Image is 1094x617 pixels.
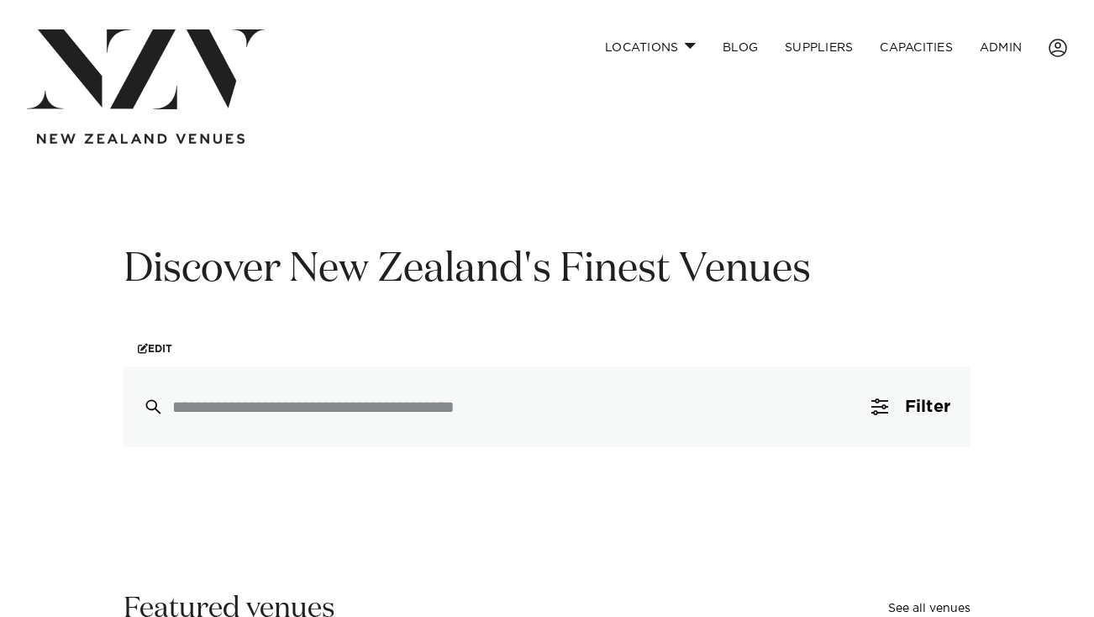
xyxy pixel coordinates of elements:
[592,29,709,66] a: Locations
[866,29,966,66] a: Capacities
[966,29,1035,66] a: ADMIN
[37,134,245,145] img: new-zealand-venues-text.png
[888,603,970,614] a: See all venues
[851,367,970,447] button: Filter
[771,29,866,66] a: SUPPLIERS
[27,29,265,109] img: nzv-logo.png
[124,330,187,367] a: Edit
[905,398,950,415] span: Filter
[709,29,771,66] a: BLOG
[124,244,970,297] h1: Discover New Zealand's Finest Venues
